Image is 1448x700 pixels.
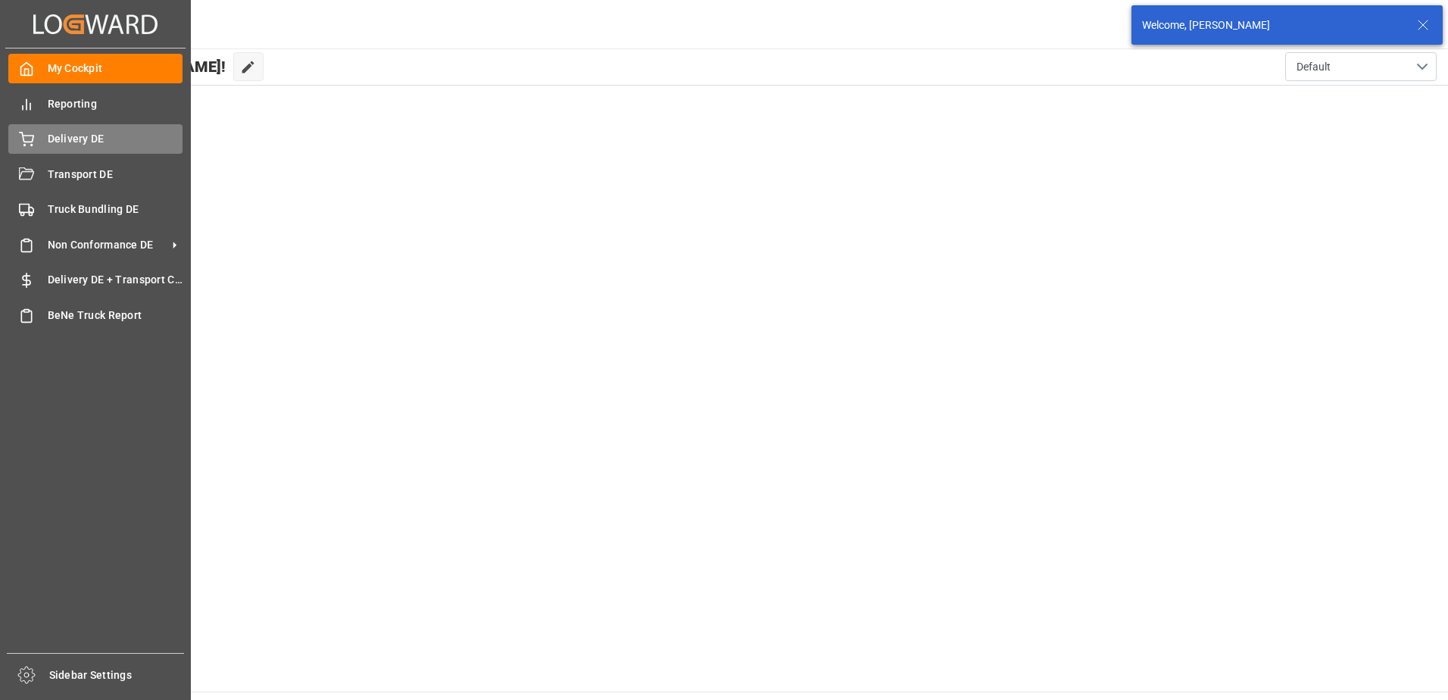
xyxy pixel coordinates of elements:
div: Welcome, [PERSON_NAME] [1142,17,1403,33]
span: My Cockpit [48,61,183,77]
span: Reporting [48,96,183,112]
span: Delivery DE + Transport Cost [48,272,183,288]
span: Hello [PERSON_NAME]! [63,52,226,81]
span: Sidebar Settings [49,667,185,683]
a: My Cockpit [8,54,183,83]
span: Default [1297,59,1331,75]
a: BeNe Truck Report [8,300,183,330]
a: Delivery DE [8,124,183,154]
a: Truck Bundling DE [8,195,183,224]
a: Delivery DE + Transport Cost [8,265,183,295]
span: BeNe Truck Report [48,308,183,323]
span: Transport DE [48,167,183,183]
a: Transport DE [8,159,183,189]
span: Delivery DE [48,131,183,147]
a: Reporting [8,89,183,118]
button: open menu [1285,52,1437,81]
span: Truck Bundling DE [48,202,183,217]
span: Non Conformance DE [48,237,167,253]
